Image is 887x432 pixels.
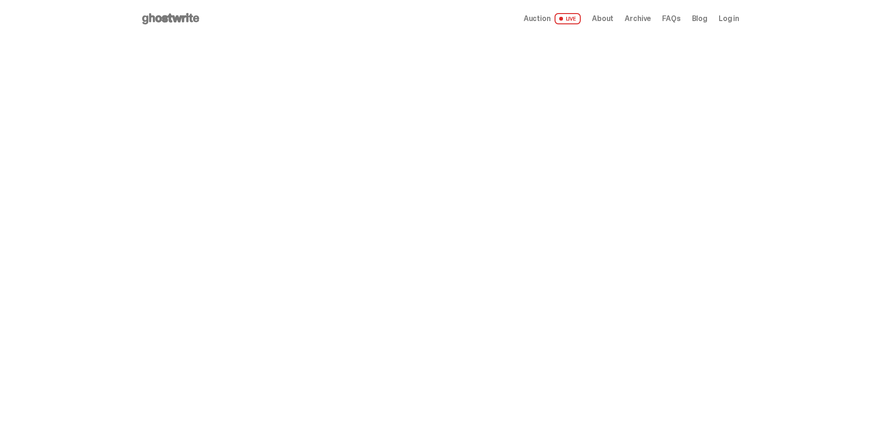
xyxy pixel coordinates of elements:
span: LIVE [555,13,581,24]
a: About [592,15,613,22]
a: Blog [692,15,707,22]
a: Archive [625,15,651,22]
span: Auction [524,15,551,22]
a: Log in [719,15,739,22]
a: Auction LIVE [524,13,581,24]
a: FAQs [662,15,680,22]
